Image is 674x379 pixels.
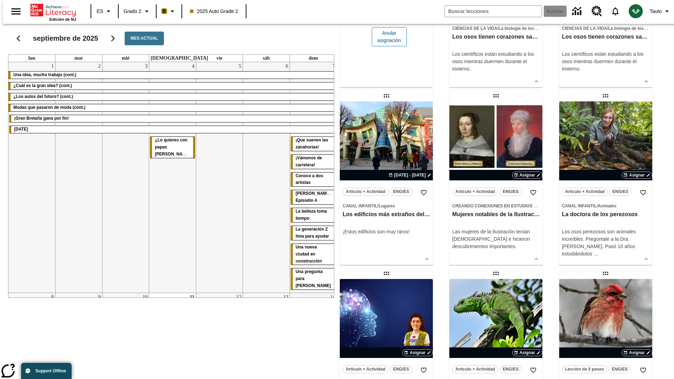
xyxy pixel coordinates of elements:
[149,55,210,62] a: jueves
[55,62,103,293] td: 2 de septiembre de 2025
[565,188,605,195] span: Artículo + Actividad
[417,186,430,199] button: Añadir a mis Favoritas
[296,245,322,264] span: Una nueva ciudad en construcción
[73,55,85,62] a: martes
[102,62,149,293] td: 3 de septiembre de 2025
[452,211,540,218] h3: Mujeres notables de la Ilustración
[13,83,72,88] span: ¿Cuál es la gran idea? (cont.)
[9,126,336,133] div: Día del Trabajo
[527,186,540,199] button: Añadir a mis Favoritas
[452,365,498,373] button: Artículo + Actividad
[141,293,149,301] a: 10 de septiembre de 2025
[291,269,336,290] div: Una pregunta para Joplin
[613,188,628,195] span: ENG/ES
[562,25,649,32] span: Tema: Ciencias de la Vida/La biología de los sistemas humanos y la salud
[8,93,337,100] div: ¿Los autos del futuro? (cont.)
[196,62,243,293] td: 5 de septiembre de 2025
[296,173,323,185] span: Conoce a dos artistas
[290,62,337,293] td: 7 de septiembre de 2025
[445,6,542,17] input: Buscar campo
[562,26,607,31] span: Ciencias de la Vida
[144,62,149,71] a: 3 de septiembre de 2025
[625,2,647,20] button: Escoja un nuevo avatar
[296,209,327,221] span: La belleza toma tiempo
[21,363,72,379] button: Support Offline
[296,155,322,167] span: ¡Vámonos de carretera!
[606,2,625,20] a: Notificaciones
[503,366,518,373] span: ENG/ES
[291,137,336,151] div: ¡Que suenen las zanahorias!
[291,173,336,187] div: Conoce a dos artistas
[562,33,649,41] h3: Los osos tienen corazones sanos, pero ¿por qué?
[378,204,395,208] span: Lugares
[346,188,385,195] span: Artículo + Actividad
[14,116,69,121] span: ¡Gran Bretaña gana por fin!
[215,55,224,62] a: viernes
[282,293,290,301] a: 13 de septiembre de 2025
[452,26,497,31] span: Ciencias de la Vida
[93,5,116,18] button: Lenguaje: ES, Selecciona un idioma
[387,172,433,178] button: 06 ago - 06 ago Elegir fechas
[393,366,409,373] span: ENG/ES
[13,94,73,99] span: ¿Los autos del futuro? (cont.)
[629,4,643,18] img: avatar image
[562,228,649,258] div: Los osos perezosos son animales increíbles. Pregúntale a la Dra. [PERSON_NAME]. Pasó 10 años estu...
[155,138,193,157] span: ¿Lo quieres con papas fritas?
[568,2,587,21] a: Centro de información
[622,349,652,356] button: Asignar Elegir fechas
[13,72,76,77] span: Una idea, mucho trabajo (cont.)
[520,350,535,356] span: Asignar
[629,350,645,356] span: Asignar
[452,188,498,196] button: Artículo + Actividad
[9,29,27,47] button: Regresar
[343,188,389,196] button: Artículo + Actividad
[497,26,498,31] span: /
[565,366,604,373] span: Lección de 5 pasos
[503,188,518,195] span: ENG/ES
[608,365,631,373] button: ENG/ES
[27,55,37,62] a: lunes
[455,366,495,373] span: Artículo + Actividad
[190,8,238,15] span: 2025 Auto Grade 2
[343,204,377,208] span: Canal Infantil
[31,3,76,17] a: Portada
[372,27,407,46] button: Anular asignación
[124,8,141,15] span: Grado 2
[598,204,616,208] span: Animales
[14,127,28,132] span: Día del Trabajo
[500,365,522,373] button: ENG/ES
[189,293,196,301] a: 11 de septiembre de 2025
[562,204,597,208] span: Canal Infantil
[343,365,389,373] button: Artículo + Actividad
[455,188,495,195] span: Artículo + Actividad
[104,29,122,47] button: Seguir
[331,62,337,71] a: 7 de septiembre de 2025
[629,172,645,178] span: Asignar
[291,244,336,265] div: Una nueva ciudad en construcción
[381,90,392,101] div: Lección arrastrable: Los edificios más extraños del mundo
[97,293,102,301] a: 9 de septiembre de 2025
[512,172,543,179] button: Asignar Elegir fechas
[562,211,649,218] h3: La doctora de los perezosos
[531,254,542,264] button: Ver más
[50,293,55,301] a: 8 de septiembre de 2025
[637,186,649,199] button: Añadir a mis Favoritas
[97,62,102,71] a: 2 de septiembre de 2025
[452,228,540,250] p: Las mujeres de la Ilustración tenían [DEMOGRAPHIC_DATA] e hicieron descubrimientos importantes.
[531,76,542,87] button: Ver más
[149,62,196,293] td: 4 de septiembre de 2025
[97,8,103,15] span: ES
[637,364,649,377] button: Añadir a mis Favoritas
[8,82,337,89] div: ¿Cuál es la gran idea? (cont.)
[35,368,66,373] span: Support Offline
[452,33,540,41] h3: Los osos tienen corazones sanos, pero ¿por qué?
[452,204,555,208] span: Creando conexiones en Estudios Sociales
[417,364,430,377] button: Añadir a mis Favoritas
[50,62,55,71] a: 1 de septiembre de 2025
[307,55,319,62] a: domingo
[402,349,433,356] button: Asignar Elegir fechas
[191,62,196,71] a: 4 de septiembre de 2025
[498,26,594,31] span: La biología de los sistemas humanos y la salud
[237,62,243,71] a: 5 de septiembre de 2025
[562,365,607,373] button: Lección de 5 pasos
